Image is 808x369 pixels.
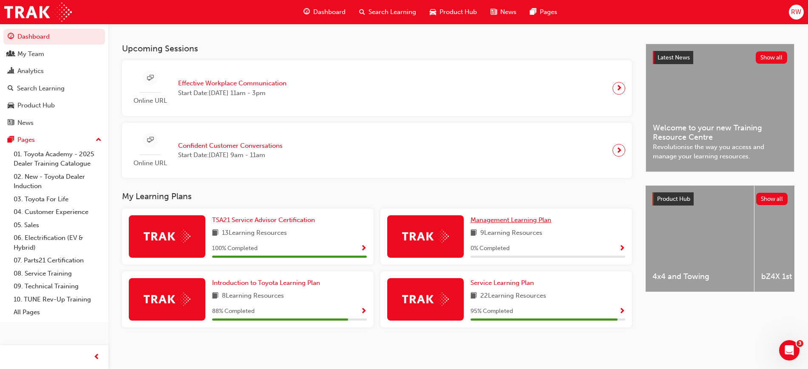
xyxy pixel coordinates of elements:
span: Effective Workplace Communication [178,79,286,88]
div: Analytics [17,66,44,76]
span: Management Learning Plan [471,216,551,224]
span: Product Hub [657,195,690,203]
button: Show Progress [619,306,625,317]
span: Introduction to Toyota Learning Plan [212,279,320,287]
div: Pages [17,135,35,145]
a: Latest NewsShow allWelcome to your new Training Resource CentreRevolutionise the way you access a... [646,44,794,172]
span: 22 Learning Resources [480,291,546,301]
span: Service Learning Plan [471,279,534,287]
h3: Upcoming Sessions [122,44,632,54]
span: pages-icon [530,7,536,17]
span: search-icon [8,85,14,93]
a: search-iconSearch Learning [352,3,423,21]
a: news-iconNews [484,3,523,21]
button: Show Progress [619,243,625,254]
span: Search Learning [369,7,416,17]
span: Dashboard [313,7,346,17]
a: Search Learning [3,81,105,96]
span: Show Progress [619,245,625,253]
button: DashboardMy TeamAnalyticsSearch LearningProduct HubNews [3,27,105,132]
span: next-icon [616,82,622,94]
a: car-iconProduct Hub [423,3,484,21]
a: 03. Toyota For Life [10,193,105,206]
span: TSA21 Service Advisor Certification [212,216,315,224]
span: 9 Learning Resources [480,228,542,239]
span: 8 Learning Resources [222,291,284,301]
span: Show Progress [360,245,367,253]
span: Start Date: [DATE] 11am - 3pm [178,88,286,98]
span: Product Hub [439,7,477,17]
a: 04. Customer Experience [10,206,105,219]
a: Analytics [3,63,105,79]
span: people-icon [8,51,14,58]
button: Pages [3,132,105,148]
span: Online URL [129,158,171,168]
span: Pages [540,7,557,17]
span: 0 % Completed [471,244,510,254]
span: next-icon [616,144,622,156]
a: Online URLEffective Workplace CommunicationStart Date:[DATE] 11am - 3pm [129,67,625,109]
div: Product Hub [17,101,55,110]
button: RW [789,5,804,20]
span: 3 [797,340,803,347]
button: Show Progress [360,306,367,317]
a: pages-iconPages [523,3,564,21]
span: search-icon [359,7,365,17]
a: News [3,115,105,131]
button: Show Progress [360,243,367,254]
iframe: Intercom live chat [779,340,799,361]
span: prev-icon [94,352,100,363]
span: book-icon [212,228,218,239]
img: Trak [4,3,72,22]
span: news-icon [490,7,497,17]
a: 09. Technical Training [10,280,105,293]
span: Show Progress [360,308,367,315]
div: Search Learning [17,84,65,93]
span: book-icon [471,291,477,301]
a: 05. Sales [10,219,105,232]
span: book-icon [212,291,218,301]
span: RW [791,7,801,17]
span: chart-icon [8,68,14,75]
button: Show all [756,193,788,205]
span: Show Progress [619,308,625,315]
span: guage-icon [303,7,310,17]
span: Online URL [129,96,171,106]
span: Start Date: [DATE] 9am - 11am [178,150,283,160]
a: 01. Toyota Academy - 2025 Dealer Training Catalogue [10,148,105,170]
a: guage-iconDashboard [297,3,352,21]
span: Latest News [658,54,690,61]
div: My Team [17,49,44,59]
span: 88 % Completed [212,307,255,316]
span: sessionType_ONLINE_URL-icon [147,135,153,146]
a: TSA21 Service Advisor Certification [212,215,318,225]
a: Latest NewsShow all [653,51,787,65]
span: 4x4 and Towing [652,272,747,282]
span: pages-icon [8,136,14,144]
a: Online URLConfident Customer ConversationsStart Date:[DATE] 9am - 11am [129,130,625,172]
img: Trak [144,230,190,243]
span: 100 % Completed [212,244,258,254]
a: My Team [3,46,105,62]
a: 06. Electrification (EV & Hybrid) [10,231,105,254]
span: Confident Customer Conversations [178,141,283,151]
div: News [17,118,34,128]
a: Service Learning Plan [471,278,537,288]
span: 13 Learning Resources [222,228,287,239]
span: sessionType_ONLINE_URL-icon [147,73,153,84]
span: car-icon [430,7,436,17]
a: 4x4 and Towing [646,186,754,292]
span: Revolutionise the way you access and manage your learning resources. [653,142,787,161]
img: Trak [402,230,449,243]
button: Show all [756,51,788,64]
img: Trak [402,293,449,306]
a: Introduction to Toyota Learning Plan [212,278,323,288]
a: 02. New - Toyota Dealer Induction [10,170,105,193]
span: up-icon [96,135,102,146]
span: Welcome to your new Training Resource Centre [653,123,787,142]
a: Management Learning Plan [471,215,555,225]
span: car-icon [8,102,14,110]
span: 95 % Completed [471,307,513,316]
